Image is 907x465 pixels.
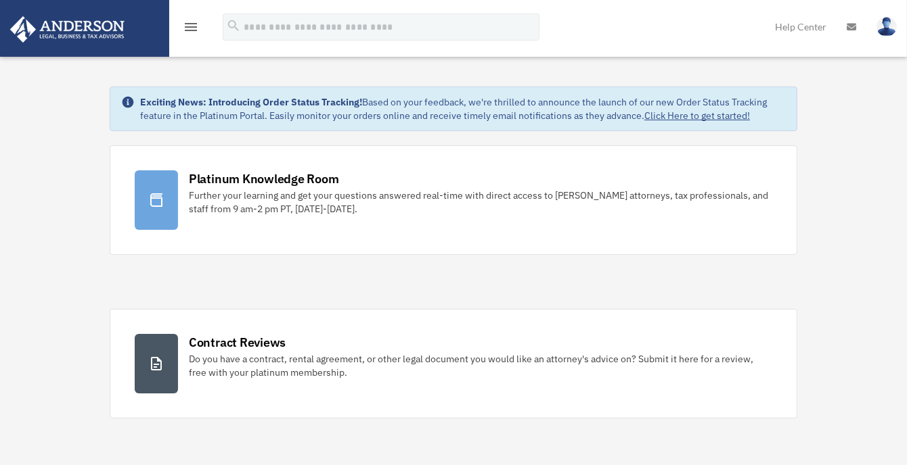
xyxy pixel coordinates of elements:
a: Contract Reviews Do you have a contract, rental agreement, or other legal document you would like... [110,309,797,418]
div: Based on your feedback, we're thrilled to announce the launch of our new Order Status Tracking fe... [140,95,786,122]
div: Do you have a contract, rental agreement, or other legal document you would like an attorney's ad... [189,352,772,379]
strong: Exciting News: Introducing Order Status Tracking! [140,96,362,108]
img: User Pic [877,17,897,36]
a: menu [183,24,199,35]
a: Click Here to get started! [644,109,750,122]
img: Anderson Advisors Platinum Portal [6,16,129,43]
i: menu [183,19,199,35]
a: Platinum Knowledge Room Further your learning and get your questions answered real-time with dire... [110,145,797,255]
div: Contract Reviews [189,334,286,351]
div: Platinum Knowledge Room [189,170,339,187]
i: search [226,18,241,33]
div: Further your learning and get your questions answered real-time with direct access to [PERSON_NAM... [189,189,772,216]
